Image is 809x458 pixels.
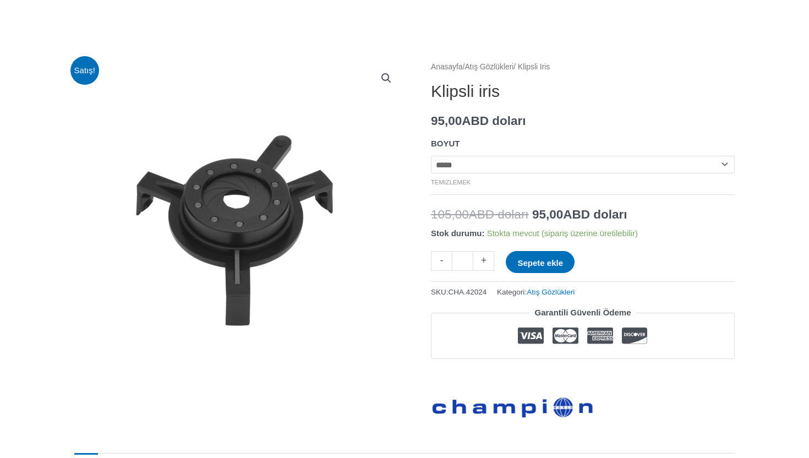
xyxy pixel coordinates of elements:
a: Atış Gözlükleri [464,63,513,71]
font: ABD doları [469,208,529,221]
font: Temizlemek [431,179,471,186]
font: Garantili Güvenli Ödeme [534,308,631,317]
font: CHA.42024 [449,288,487,296]
font: - [440,255,444,266]
a: Atış Gözlükleri [527,288,575,296]
nav: Ekmek kırıntısı [431,60,735,74]
font: SKU: [431,288,449,296]
font: Stok durumu: [431,228,485,238]
iframe: Müşteri yorumları Trustpilot tarafından desteklenmektedir [431,367,735,380]
font: + [481,255,487,266]
font: / Klipsli Iris [513,63,550,71]
a: - [431,251,452,270]
font: Stokta mevcut (sipariş üzerine üretilebilir) [487,228,638,238]
font: Klipsli iris [431,82,500,100]
font: ABD doları [563,208,627,221]
button: Sepete ekle [506,251,575,272]
font: BOYUT [431,139,460,148]
font: Sepete ekle [517,258,563,268]
a: Seçenekleri temizle [431,179,471,186]
font: Satış! [74,66,95,75]
font: Kategori: [497,288,527,296]
a: Şampiyon [431,389,596,420]
a: Tam ekran resim galerisini görüntüle [376,68,396,88]
font: 105,00 [431,208,469,221]
a: Anasayfa [431,63,463,71]
input: Ürün miktarı [452,251,473,270]
font: 95,00 [431,114,462,128]
font: / [463,63,465,71]
font: 95,00 [532,208,563,221]
font: ABD doları [462,114,526,128]
a: + [473,251,494,270]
